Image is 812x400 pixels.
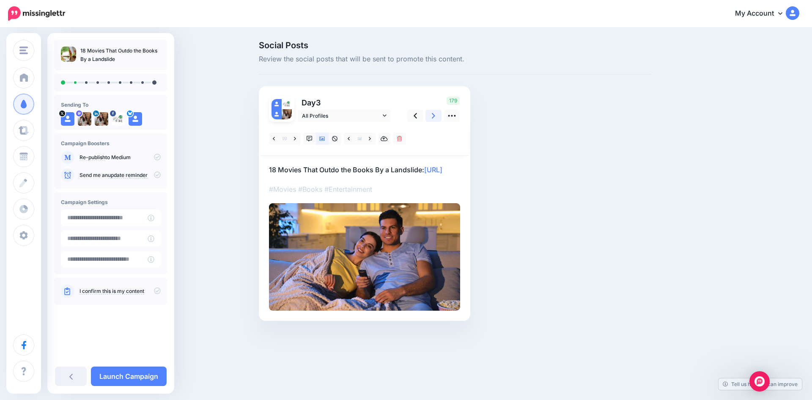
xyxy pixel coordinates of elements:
span: Review the social posts that will be sent to promote this content. [259,54,651,65]
a: All Profiles [298,110,391,122]
p: to Medium [80,154,161,161]
a: I confirm this is my content [80,288,144,295]
img: Missinglettr [8,6,65,21]
span: Social Posts [259,41,651,50]
p: 18 Movies That Outdo the Books By a Landslide: [269,164,460,175]
span: 179 [447,97,460,105]
img: 1690273302207-88569.png [95,112,108,126]
h4: Sending To [61,102,161,108]
img: 302279413_941954216721528_4677248601821306673_n-bsa153469.jpg [282,99,292,109]
a: Re-publish [80,154,105,161]
span: All Profiles [302,111,381,120]
h4: Campaign Settings [61,199,161,205]
p: 18 Movies That Outdo the Books By a Landslide [80,47,161,63]
div: Open Intercom Messenger [749,371,770,392]
a: [URL] [424,166,442,174]
img: user_default_image.png [272,99,282,109]
span: 3 [316,98,321,107]
p: #Movies #Books #Entertainment [269,184,460,195]
img: 137c2137a2828240-89477.jpeg [78,112,91,126]
img: menu.png [19,47,28,54]
img: 244363e994f690d1bb356953dd9633f6_thumb.jpg [61,47,76,62]
img: user_default_image.png [61,112,74,126]
h4: Campaign Boosters [61,140,161,146]
p: Send me an [80,171,161,179]
a: update reminder [108,172,148,179]
img: user_default_image.png [272,109,282,119]
a: Tell us how we can improve [719,378,802,390]
img: 1690273302207-88569.png [282,109,292,119]
a: My Account [727,3,799,24]
img: user_default_image.png [129,112,142,126]
img: 302279413_941954216721528_4677248601821306673_n-bsa153469.jpg [112,112,125,126]
p: Day [298,97,392,109]
img: 96UIMF8IIELUP7F9Q34159XXY3ZVOKHD.jpg [269,203,460,311]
